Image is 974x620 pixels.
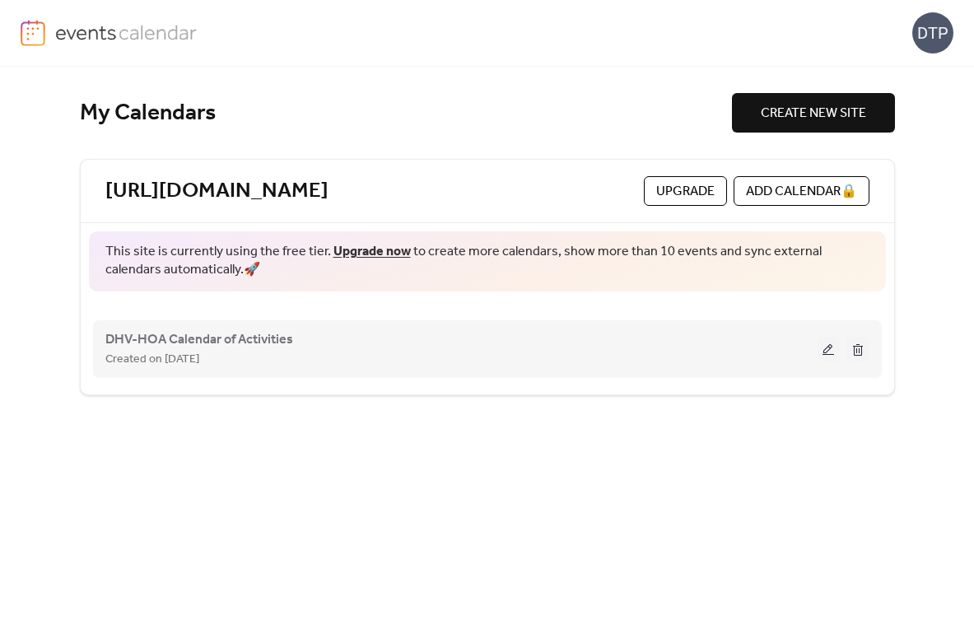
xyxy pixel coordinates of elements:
[105,178,329,205] a: [URL][DOMAIN_NAME]
[105,243,869,280] span: This site is currently using the free tier. to create more calendars, show more than 10 events an...
[656,182,715,202] span: Upgrade
[21,20,45,46] img: logo
[333,239,411,264] a: Upgrade now
[105,350,199,370] span: Created on [DATE]
[761,104,866,124] span: CREATE NEW SITE
[912,12,953,54] div: DTP
[55,20,198,44] img: logo-type
[105,330,293,350] span: DHV-HOA Calendar of Activities
[732,93,895,133] button: CREATE NEW SITE
[80,99,732,128] div: My Calendars
[105,335,293,344] a: DHV-HOA Calendar of Activities
[644,176,727,206] button: Upgrade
